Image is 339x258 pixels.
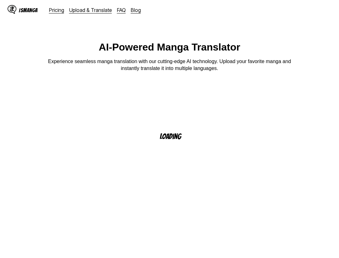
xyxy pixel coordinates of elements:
[19,7,38,13] div: IsManga
[69,7,112,13] a: Upload & Translate
[44,58,295,72] p: Experience seamless manga translation with our cutting-edge AI technology. Upload your favorite m...
[8,5,49,15] a: IsManga LogoIsManga
[160,132,189,140] p: Loading
[117,7,126,13] a: FAQ
[8,5,16,14] img: IsManga Logo
[131,7,141,13] a: Blog
[49,7,64,13] a: Pricing
[99,41,240,53] h1: AI-Powered Manga Translator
